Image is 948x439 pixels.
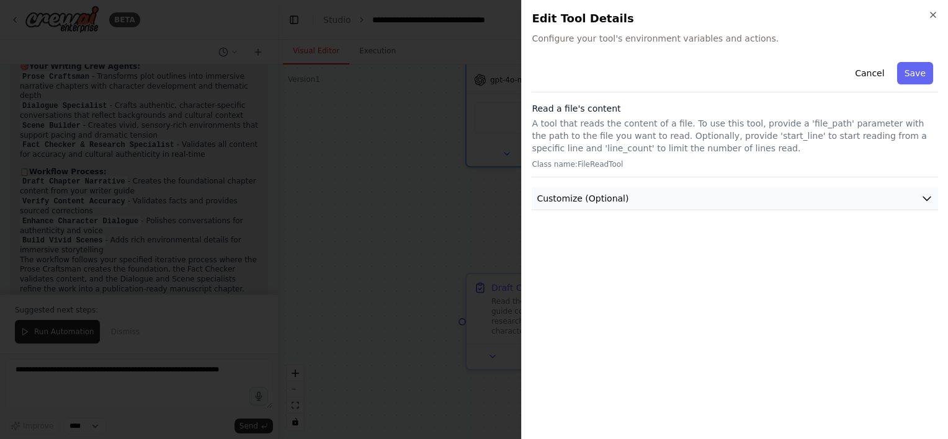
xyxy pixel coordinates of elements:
[532,117,938,154] p: A tool that reads the content of a file. To use this tool, provide a 'file_path' parameter with t...
[537,192,628,205] span: Customize (Optional)
[532,32,938,45] span: Configure your tool's environment variables and actions.
[532,102,938,115] h3: Read a file's content
[897,62,933,84] button: Save
[532,10,938,27] h2: Edit Tool Details
[532,187,938,210] button: Customize (Optional)
[532,159,938,169] p: Class name: FileReadTool
[847,62,892,84] button: Cancel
